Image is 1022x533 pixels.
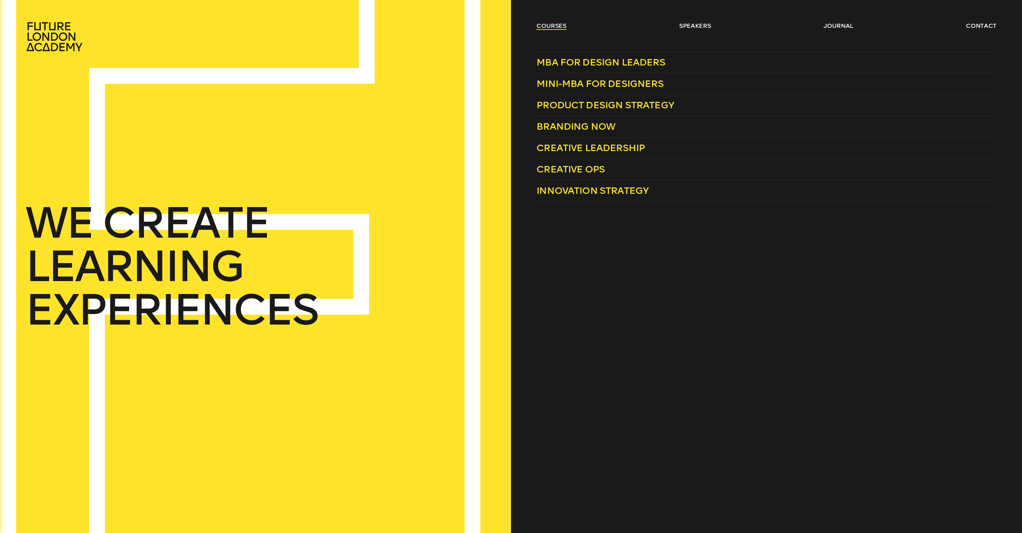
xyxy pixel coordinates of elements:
a: contact [966,22,997,30]
a: speakers [679,22,711,30]
span: Innovation Strategy [536,185,649,196]
a: Mini-MBA for Designers [536,73,997,95]
a: Creative Leadership [536,137,997,159]
a: Innovation Strategy [536,180,997,202]
a: Branding Now [536,116,997,137]
span: Mini-MBA for Designers [536,78,664,89]
span: MBA for Design Leaders [536,57,665,68]
span: Branding Now [536,121,615,132]
a: journal [824,22,853,30]
a: courses [536,22,566,30]
span: Creative Ops [536,164,605,175]
a: Product Design Strategy [536,95,997,116]
span: Product Design Strategy [536,99,674,111]
a: MBA for Design Leaders [536,52,997,73]
a: Creative Ops [536,159,997,180]
span: Creative Leadership [536,142,645,153]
